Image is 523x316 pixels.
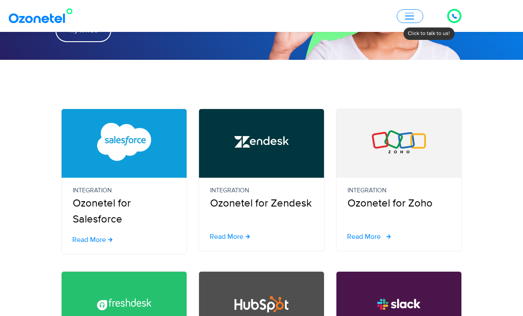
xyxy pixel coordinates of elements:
p: Ozonetel for Zendesk [210,186,313,211]
a: Read More [210,233,250,240]
small: Integration [210,186,313,195]
a: Read More [72,236,113,243]
a: Read More [347,233,391,240]
p: Ozonetel for Salesforce [73,186,176,227]
img: Salesforce CTI Integration with Call Center Software [97,121,151,162]
small: Integration [73,186,176,195]
p: Ozonetel for Zoho [347,186,450,211]
span: Try it free [69,27,98,34]
span: Read More [210,233,243,240]
span: Read More [347,233,381,240]
span: Read More [72,236,106,243]
small: Integration [347,186,450,195]
img: Zendesk Call Center Integration [234,121,289,162]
